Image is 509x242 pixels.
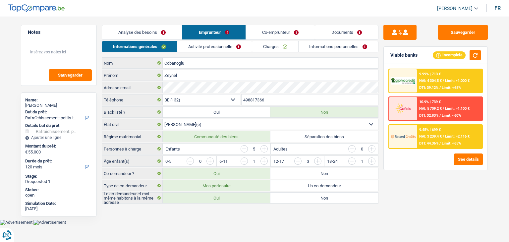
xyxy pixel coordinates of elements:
[419,86,438,90] span: DTI: 39.12%
[242,94,378,105] input: 401020304
[439,141,441,146] span: /
[419,72,441,76] div: 9.99% | 713 €
[25,174,92,179] div: Stage:
[391,77,415,85] img: AlphaCredit
[419,79,442,83] span: NAI: 4 304,5 €
[163,107,270,117] label: Oui
[270,180,378,191] label: Un co-demandeur
[102,180,163,191] label: Type de co-demandeur
[182,25,245,39] a: Emprunteur
[443,79,444,83] span: /
[437,6,473,11] span: [PERSON_NAME]
[165,147,180,151] label: Enfants
[494,5,501,11] div: fr
[315,25,378,39] a: Documents
[246,25,315,39] a: Co-emprunteur
[102,193,163,203] label: Le co-demandeur et moi-même habitons à la même adresse
[445,134,470,139] span: Limit: >2.116 €
[8,4,65,12] img: TopCompare Logo
[28,30,90,35] h5: Notes
[419,128,441,132] div: 9.45% | 699 €
[102,70,163,81] label: Prénom
[438,25,488,40] button: Sauvegarder
[439,113,441,118] span: /
[442,141,461,146] span: Limit: <65%
[445,79,470,83] span: Limit: >1.000 €
[25,97,92,103] div: Name:
[419,113,438,118] span: DTI: 32.83%
[163,131,270,142] label: Communauté des biens
[419,141,438,146] span: DTI: 44.36%
[197,159,203,163] div: 0
[25,201,92,206] div: Simulation Date:
[25,123,92,128] div: Détails but du prêt
[25,144,91,149] label: Montant du prêt:
[445,106,470,111] span: Limit: >1.100 €
[443,134,444,139] span: /
[442,113,461,118] span: Limit: <60%
[359,147,365,151] div: 0
[270,193,378,203] label: Non
[165,159,171,163] label: 0-5
[419,134,442,139] span: NAI: 3 239,4 €
[25,109,91,115] label: But du prêt:
[439,86,441,90] span: /
[102,107,163,117] label: Blacklisté ?
[102,168,163,179] label: Co-demandeur ?
[270,168,378,179] label: Non
[391,130,415,143] img: Record Credits
[25,179,92,184] div: Drequested 1
[102,25,182,39] a: Analyse des besoins
[25,150,28,155] span: €
[299,41,378,52] a: Informations personnelles
[102,82,163,93] label: Adresse email
[102,94,163,105] label: Téléphone
[102,144,163,154] label: Personnes à charge
[49,69,92,81] button: Sauvegarder
[251,147,257,151] div: 5
[419,100,441,104] div: 10.9% | 739 €
[102,41,177,52] a: Informations générales
[270,131,378,142] label: Séparation des biens
[25,158,91,164] label: Durée du prêt:
[433,51,466,59] div: Incomplete
[270,107,378,117] label: Non
[25,206,92,212] div: [DATE]
[102,58,163,68] label: Nom
[390,52,418,58] div: Viable banks
[25,187,92,193] div: Status:
[163,193,270,203] label: Oui
[442,86,461,90] span: Limit: <65%
[391,102,415,115] img: Cofidis
[432,3,478,14] a: [PERSON_NAME]
[273,147,288,151] label: Adultes
[454,153,483,165] button: See details
[443,106,444,111] span: /
[163,168,270,179] label: Oui
[25,103,92,108] div: [PERSON_NAME]
[163,180,270,191] label: Mon partenaire
[58,73,83,77] span: Sauvegarder
[102,119,163,130] label: État civil
[102,156,163,166] label: Âge enfant(s)
[177,41,252,52] a: Activité professionnelle
[419,106,442,111] span: NAI: 5 709,2 €
[252,41,298,52] a: Charges
[102,131,163,142] label: Régime matrimonial
[25,135,92,140] div: Ajouter une ligne
[25,193,92,198] div: open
